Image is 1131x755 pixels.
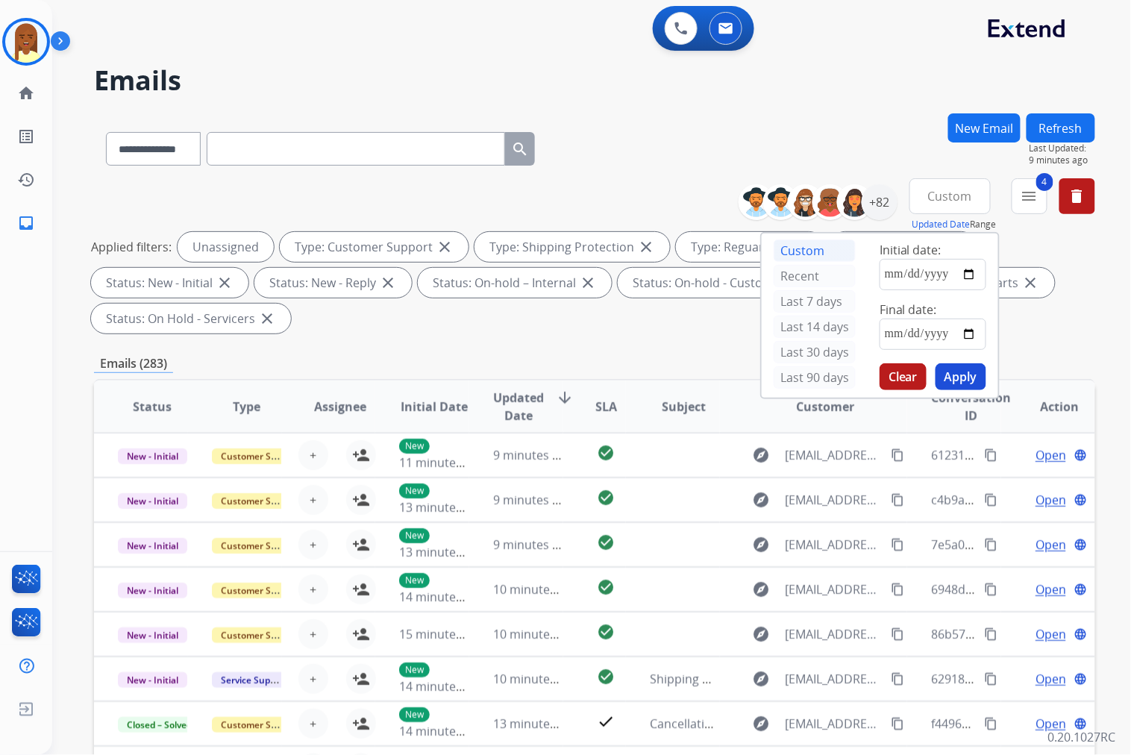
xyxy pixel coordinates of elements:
div: Type: Customer Support [280,232,469,262]
mat-icon: person_add [352,625,370,643]
img: avatar [5,21,47,63]
th: Action [1001,380,1095,433]
div: Status: New - Initial [91,268,248,298]
mat-icon: person_add [352,670,370,688]
span: Closed – Solved [118,717,201,733]
span: Open [1036,625,1066,643]
mat-icon: explore [753,446,771,464]
div: Status: On Hold - Servicers [91,304,291,333]
div: Recent [774,265,856,287]
span: New - Initial [118,493,187,509]
span: Subject [662,398,707,416]
span: Customer Support [212,538,309,554]
span: Open [1036,715,1066,733]
span: 13 minutes ago [399,499,486,516]
span: Customer Support [212,627,309,643]
mat-icon: person_add [352,536,370,554]
span: 14 minutes ago [399,589,486,605]
div: Last 14 days [774,316,856,338]
mat-icon: content_copy [985,717,998,730]
mat-icon: explore [753,670,771,688]
p: Emails (283) [94,354,173,373]
button: Updated Date [912,219,971,231]
span: New - Initial [118,448,187,464]
p: New [399,573,430,588]
span: + [310,715,317,733]
span: New - Initial [118,672,187,688]
div: Last 30 days [774,341,856,363]
span: Custom [928,193,972,199]
mat-icon: content_copy [891,493,904,507]
span: + [310,670,317,688]
mat-icon: language [1074,672,1088,686]
span: Open [1036,536,1066,554]
mat-icon: language [1074,448,1088,462]
span: Service Support [212,672,297,688]
mat-icon: content_copy [985,448,998,462]
p: New [399,439,430,454]
p: New [399,707,430,722]
mat-icon: content_copy [985,627,998,641]
mat-icon: search [511,140,529,158]
span: SLA [595,398,617,416]
mat-icon: check_circle [597,578,615,596]
mat-icon: explore [753,491,771,509]
span: Updated Date [493,389,544,425]
mat-icon: close [216,274,234,292]
span: Open [1036,670,1066,688]
span: [EMAIL_ADDRESS][DOMAIN_NAME] [786,536,883,554]
span: [EMAIL_ADDRESS][DOMAIN_NAME] [786,670,883,688]
span: Range [912,218,997,231]
span: + [310,491,317,509]
mat-icon: inbox [17,214,35,232]
mat-icon: language [1074,583,1088,596]
div: Custom [774,239,856,262]
span: 13 minutes ago [493,715,580,732]
div: Status: New - Reply [254,268,412,298]
div: Status: On-hold - Customer [618,268,821,298]
mat-icon: explore [753,580,771,598]
div: Last 7 days [774,290,856,313]
mat-icon: content_copy [891,583,904,596]
mat-icon: close [1022,274,1040,292]
span: [EMAIL_ADDRESS][DOMAIN_NAME] [786,715,883,733]
mat-icon: delete [1068,187,1086,205]
mat-icon: arrow_downward [556,389,574,407]
span: [EMAIL_ADDRESS][DOMAIN_NAME] [786,580,883,598]
p: New [399,662,430,677]
mat-icon: content_copy [985,538,998,551]
mat-icon: home [17,84,35,102]
span: Cancellation Request [650,715,768,732]
button: + [298,664,328,694]
mat-icon: check_circle [597,444,615,462]
mat-icon: language [1074,717,1088,730]
span: 9 minutes ago [493,536,573,553]
span: Last Updated: [1030,142,1095,154]
mat-icon: close [579,274,597,292]
div: Last 90 days [774,366,856,389]
mat-icon: language [1074,493,1088,507]
span: Customer Support [212,448,309,464]
span: Open [1036,580,1066,598]
mat-icon: content_copy [891,538,904,551]
button: + [298,709,328,739]
mat-icon: check_circle [597,668,615,686]
mat-icon: content_copy [985,583,998,596]
span: 14 minutes ago [399,678,486,695]
span: Conversation ID [931,389,1011,425]
mat-icon: person_add [352,580,370,598]
mat-icon: check [597,712,615,730]
span: 14 minutes ago [399,723,486,739]
mat-icon: check_circle [597,489,615,507]
span: Open [1036,446,1066,464]
mat-icon: content_copy [891,627,904,641]
p: New [399,528,430,543]
mat-icon: close [258,310,276,328]
mat-icon: content_copy [891,672,904,686]
span: Initial Date [401,398,468,416]
button: Apply [936,363,986,390]
mat-icon: explore [753,715,771,733]
span: 10 minutes ago [493,671,580,687]
mat-icon: explore [753,625,771,643]
span: 9 minutes ago [493,492,573,508]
